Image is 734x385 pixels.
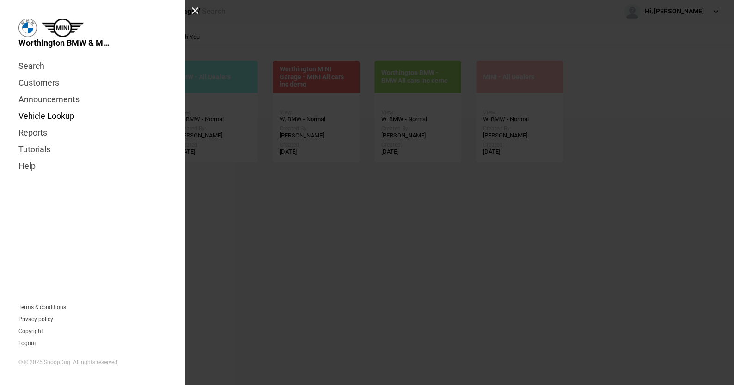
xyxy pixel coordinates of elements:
[18,158,166,174] a: Help
[18,141,166,158] a: Tutorials
[18,359,166,366] div: © © 2025 SnoopDog. All rights reserved.
[18,341,36,346] button: Logout
[18,19,37,37] img: bmw.png
[18,37,111,49] span: Worthington BMW & MINI Garage
[18,58,166,75] a: Search
[18,91,166,108] a: Announcements
[18,329,43,334] a: Copyright
[18,124,166,141] a: Reports
[18,304,66,310] a: Terms & conditions
[18,108,166,124] a: Vehicle Lookup
[18,317,53,322] a: Privacy policy
[42,19,84,37] img: mini.png
[18,75,166,91] a: Customers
